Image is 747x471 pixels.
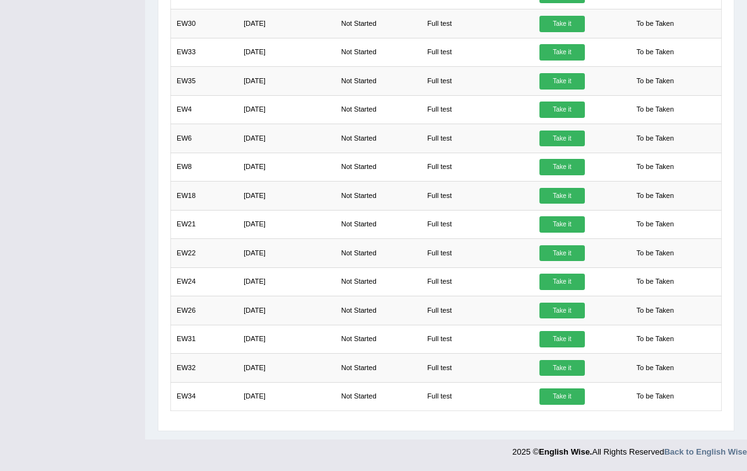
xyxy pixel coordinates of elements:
td: EW24 [170,267,238,296]
span: To be Taken [631,188,679,204]
td: [DATE] [238,354,336,382]
td: Not Started [335,95,421,124]
a: Back to English Wise [664,447,747,456]
td: [DATE] [238,182,336,210]
strong: English Wise. [539,447,592,456]
td: [DATE] [238,239,336,267]
td: Full test [421,210,533,238]
td: Full test [421,267,533,296]
td: EW26 [170,296,238,325]
td: Not Started [335,325,421,353]
td: Not Started [335,38,421,66]
div: 2025 © All Rights Reserved [512,439,747,458]
a: Take it [539,360,585,376]
td: EW35 [170,67,238,95]
td: Full test [421,95,533,124]
td: [DATE] [238,153,336,181]
td: [DATE] [238,325,336,353]
td: [DATE] [238,124,336,153]
a: Take it [539,331,585,347]
td: Full test [421,38,533,66]
td: EW18 [170,182,238,210]
td: Full test [421,325,533,353]
td: EW4 [170,95,238,124]
td: Full test [421,153,533,181]
td: Full test [421,124,533,153]
span: To be Taken [631,388,679,405]
span: To be Taken [631,131,679,147]
td: Full test [421,354,533,382]
td: Full test [421,382,533,410]
td: Not Started [335,153,421,181]
span: To be Taken [631,303,679,319]
td: Full test [421,296,533,325]
td: EW21 [170,210,238,238]
td: Not Started [335,9,421,38]
td: Not Started [335,182,421,210]
span: To be Taken [631,102,679,118]
td: Not Started [335,354,421,382]
td: Not Started [335,267,421,296]
td: Not Started [335,239,421,267]
span: To be Taken [631,44,679,61]
td: [DATE] [238,67,336,95]
td: EW34 [170,382,238,410]
a: Take it [539,131,585,147]
td: EW30 [170,9,238,38]
td: Full test [421,9,533,38]
td: Not Started [335,210,421,238]
a: Take it [539,44,585,61]
span: To be Taken [631,73,679,90]
td: Full test [421,239,533,267]
a: Take it [539,216,585,233]
a: Take it [539,303,585,319]
td: [DATE] [238,95,336,124]
a: Take it [539,274,585,290]
td: EW8 [170,153,238,181]
td: EW33 [170,38,238,66]
td: Not Started [335,382,421,410]
a: Take it [539,188,585,204]
span: To be Taken [631,331,679,347]
a: Take it [539,159,585,175]
span: To be Taken [631,159,679,175]
a: Take it [539,102,585,118]
td: Not Started [335,67,421,95]
a: Take it [539,73,585,90]
td: [DATE] [238,210,336,238]
td: EW6 [170,124,238,153]
td: Not Started [335,296,421,325]
span: To be Taken [631,360,679,376]
td: EW31 [170,325,238,353]
a: Take it [539,245,585,262]
td: [DATE] [238,296,336,325]
span: To be Taken [631,16,679,32]
span: To be Taken [631,245,679,262]
span: To be Taken [631,274,679,290]
td: [DATE] [238,9,336,38]
a: Take it [539,388,585,405]
td: Not Started [335,124,421,153]
td: EW32 [170,354,238,382]
td: EW22 [170,239,238,267]
td: [DATE] [238,38,336,66]
td: Full test [421,67,533,95]
span: To be Taken [631,216,679,233]
td: [DATE] [238,382,336,410]
td: Full test [421,182,533,210]
td: [DATE] [238,267,336,296]
a: Take it [539,16,585,32]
